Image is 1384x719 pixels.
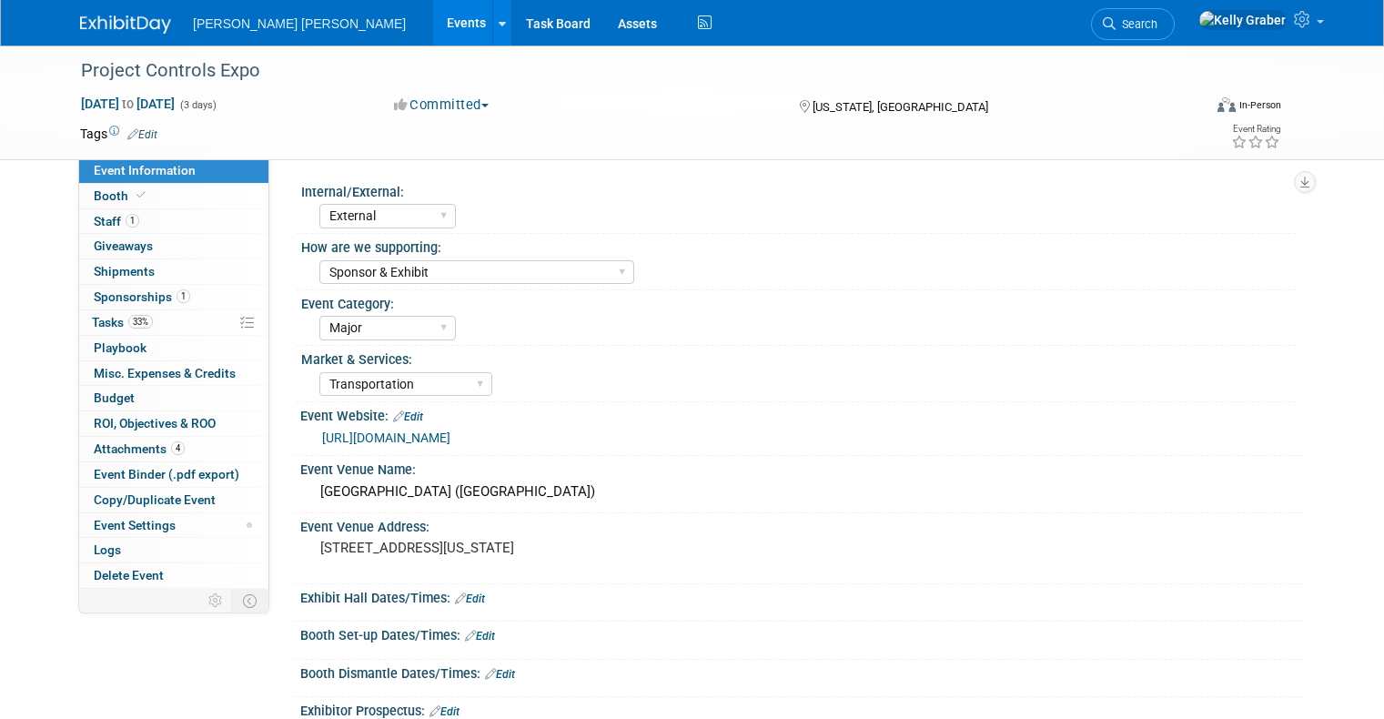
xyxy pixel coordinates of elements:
div: [GEOGRAPHIC_DATA] ([GEOGRAPHIC_DATA]) [314,478,1290,506]
span: Playbook [94,340,146,355]
a: Edit [393,410,423,423]
span: Shipments [94,264,155,278]
div: Exhibit Hall Dates/Times: [300,584,1304,608]
div: Event Format [1104,95,1281,122]
a: Edit [465,630,495,643]
span: Event Information [94,163,196,177]
span: 33% [128,315,153,329]
a: Budget [79,386,268,410]
span: Event Binder (.pdf export) [94,467,239,481]
span: Logs [94,542,121,557]
div: Internal/External: [301,178,1296,201]
span: Booth [94,188,149,203]
span: (3 days) [178,99,217,111]
div: Event Rating [1231,125,1280,134]
div: Event Category: [301,290,1296,313]
a: Sponsorships1 [79,285,268,309]
span: [PERSON_NAME] [PERSON_NAME] [193,16,406,31]
span: Sponsorships [94,289,190,304]
a: ROI, Objectives & ROO [79,411,268,436]
a: Misc. Expenses & Credits [79,361,268,386]
a: Edit [429,705,460,718]
span: Misc. Expenses & Credits [94,366,236,380]
a: Shipments [79,259,268,284]
span: ROI, Objectives & ROO [94,416,216,430]
a: Playbook [79,336,268,360]
a: Edit [455,592,485,605]
a: Event Information [79,158,268,183]
img: Format-Inperson.png [1217,97,1236,112]
a: [URL][DOMAIN_NAME] [322,430,450,445]
td: Toggle Event Tabs [232,589,269,613]
span: Attachments [94,441,185,456]
a: Staff1 [79,209,268,234]
span: 1 [177,289,190,303]
span: Event Settings [94,518,176,532]
a: Attachments4 [79,437,268,461]
td: Personalize Event Tab Strip [200,589,232,613]
a: Copy/Duplicate Event [79,488,268,512]
span: Delete Event [94,568,164,582]
div: Event Website: [300,402,1304,426]
pre: [STREET_ADDRESS][US_STATE] [320,540,699,556]
span: Search [1116,17,1157,31]
a: Tasks33% [79,310,268,335]
div: Project Controls Expo [75,55,1179,87]
div: Event Venue Name: [300,456,1304,479]
span: to [119,96,136,111]
a: Giveaways [79,234,268,258]
div: Booth Dismantle Dates/Times: [300,660,1304,684]
a: Delete Event [79,563,268,588]
div: Event Venue Address: [300,513,1304,536]
a: Event Binder (.pdf export) [79,462,268,487]
a: Booth [79,184,268,208]
span: Budget [94,390,135,405]
span: [DATE] [DATE] [80,96,176,112]
a: Edit [485,668,515,681]
span: Staff [94,214,139,228]
span: Tasks [92,315,153,329]
span: 1 [126,214,139,228]
img: ExhibitDay [80,15,171,34]
div: How are we supporting: [301,234,1296,257]
td: Tags [80,125,157,143]
a: Logs [79,538,268,562]
div: In-Person [1238,98,1281,112]
a: Event Settings [79,513,268,538]
span: Modified Layout [247,522,252,528]
div: Market & Services: [301,346,1296,369]
span: Giveaways [94,238,153,253]
button: Committed [388,96,496,115]
img: Kelly Graber [1198,10,1287,30]
span: 4 [171,441,185,455]
span: [US_STATE], [GEOGRAPHIC_DATA] [813,100,988,114]
div: Booth Set-up Dates/Times: [300,622,1304,645]
a: Search [1091,8,1175,40]
a: Edit [127,128,157,141]
span: Copy/Duplicate Event [94,492,216,507]
i: Booth reservation complete [136,190,146,200]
